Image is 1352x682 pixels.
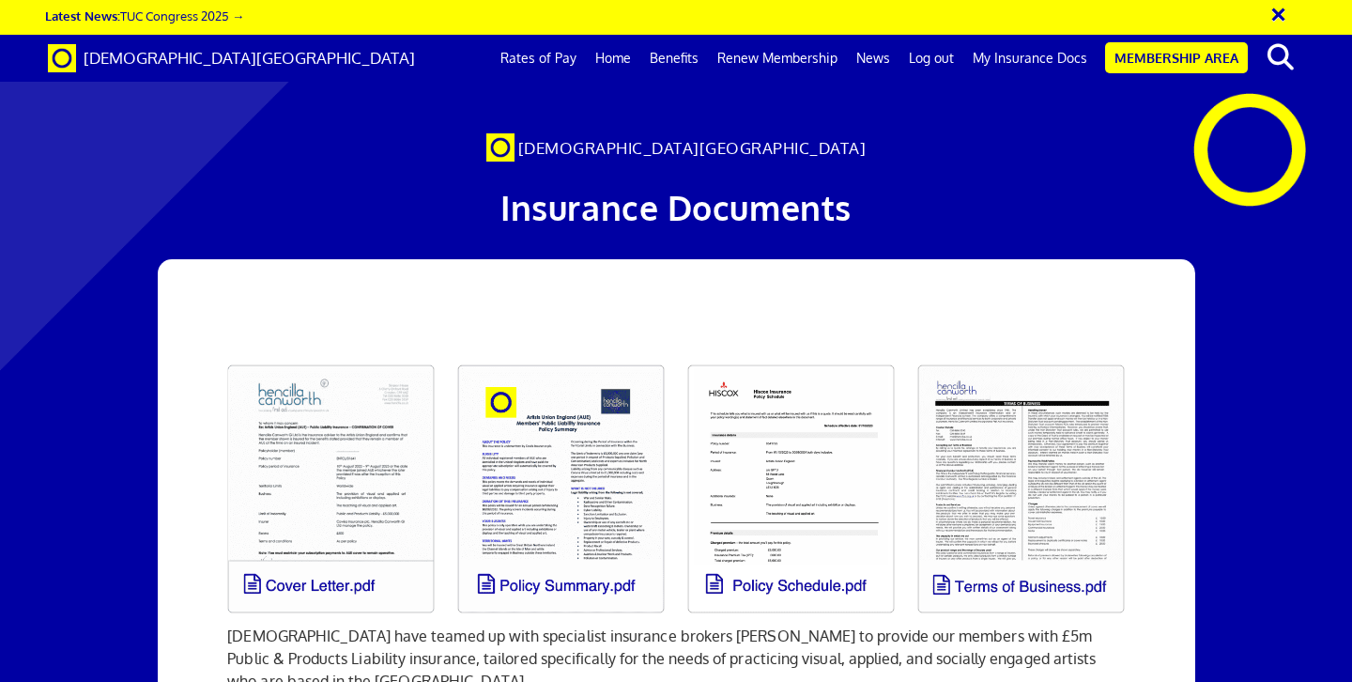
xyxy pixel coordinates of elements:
[34,35,429,82] a: Brand [DEMOGRAPHIC_DATA][GEOGRAPHIC_DATA]
[847,35,899,82] a: News
[1252,38,1309,77] button: search
[491,35,586,82] a: Rates of Pay
[500,186,852,228] span: Insurance Documents
[963,35,1097,82] a: My Insurance Docs
[518,138,867,158] span: [DEMOGRAPHIC_DATA][GEOGRAPHIC_DATA]
[1105,42,1248,73] a: Membership Area
[84,48,415,68] span: [DEMOGRAPHIC_DATA][GEOGRAPHIC_DATA]
[899,35,963,82] a: Log out
[586,35,640,82] a: Home
[708,35,847,82] a: Renew Membership
[45,8,244,23] a: Latest News:TUC Congress 2025 →
[45,8,120,23] strong: Latest News:
[640,35,708,82] a: Benefits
